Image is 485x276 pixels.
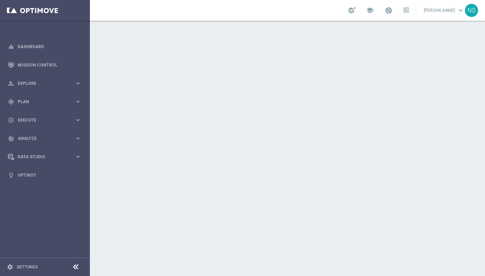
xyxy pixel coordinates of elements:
[75,80,81,87] i: keyboard_arrow_right
[17,265,38,269] a: Settings
[8,62,82,68] button: Mission Control
[8,136,82,141] button: track_changes Analyze keyboard_arrow_right
[457,7,464,14] span: keyboard_arrow_down
[7,264,13,270] i: settings
[8,166,81,184] div: Optibot
[75,98,81,105] i: keyboard_arrow_right
[18,37,81,56] a: Dashboard
[8,99,75,105] div: Plan
[8,135,14,142] i: track_changes
[8,37,81,56] div: Dashboard
[8,135,75,142] div: Analyze
[75,135,81,142] i: keyboard_arrow_right
[8,56,81,74] div: Mission Control
[423,5,465,16] a: [PERSON_NAME]keyboard_arrow_down
[18,118,75,122] span: Execute
[8,117,82,123] button: play_circle_outline Execute keyboard_arrow_right
[465,4,478,17] div: NS
[8,80,75,87] div: Explore
[8,99,82,105] button: gps_fixed Plan keyboard_arrow_right
[8,117,14,123] i: play_circle_outline
[8,172,14,178] i: lightbulb
[18,100,75,104] span: Plan
[8,117,75,123] div: Execute
[8,172,82,178] button: lightbulb Optibot
[18,136,75,141] span: Analyze
[8,44,14,50] i: equalizer
[8,81,82,86] button: person_search Explore keyboard_arrow_right
[8,154,82,160] button: Data Studio keyboard_arrow_right
[18,81,75,86] span: Explore
[8,80,14,87] i: person_search
[75,117,81,123] i: keyboard_arrow_right
[8,99,14,105] i: gps_fixed
[18,56,81,74] a: Mission Control
[8,154,75,160] div: Data Studio
[18,155,75,159] span: Data Studio
[18,166,81,184] a: Optibot
[75,153,81,160] i: keyboard_arrow_right
[8,44,82,50] button: equalizer Dashboard
[366,7,374,14] span: school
